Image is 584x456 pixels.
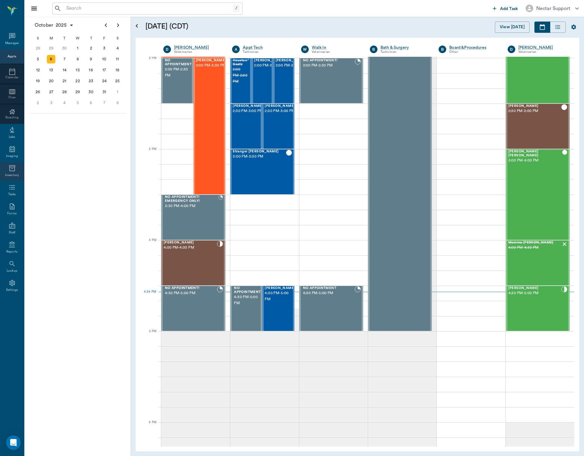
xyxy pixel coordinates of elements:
[495,22,530,33] button: View [DATE]
[45,34,58,43] div: M
[252,58,273,104] div: CHECKED_OUT, 2:00 PM - 2:30 PM
[196,63,226,69] span: 2:00 PM - 3:30 PM
[145,22,305,31] h5: [DATE] (CDT)
[47,99,55,107] div: Monday, November 3, 2025
[141,328,156,343] div: 5 PM
[230,58,252,104] div: CANCELED, 2:00 PM - 2:30 PM
[490,3,521,14] button: Add Task
[449,49,498,55] div: Other
[506,104,570,149] div: CHECKED_OUT, 2:30 PM - 3:00 PM
[381,45,429,51] a: Bath & Surgery
[303,63,355,69] span: 2:00 PM - 2:30 PM
[47,55,55,63] div: Today, Monday, October 6, 2025
[60,88,69,96] div: Tuesday, October 28, 2025
[100,99,109,107] div: Friday, November 7, 2025
[32,19,77,31] button: October2025
[113,66,122,74] div: Saturday, October 18, 2025
[165,195,218,203] span: NO APPOINTMENT! EMERGENCY ONLY!
[6,288,18,292] div: Settings
[113,88,122,96] div: Saturday, November 1, 2025
[164,241,217,245] span: [PERSON_NAME]
[74,44,82,53] div: Wednesday, October 1, 2025
[262,286,294,331] div: READY_TO_CHECKOUT, 4:30 PM - 5:00 PM
[165,290,217,296] span: 4:30 PM - 5:00 PM
[265,104,295,108] span: [PERSON_NAME]
[100,77,109,85] div: Friday, October 24, 2025
[303,290,355,296] span: 4:30 PM - 5:00 PM
[87,55,95,63] div: Thursday, October 9, 2025
[100,44,109,53] div: Friday, October 3, 2025
[34,55,42,63] div: Sunday, October 5, 2025
[8,54,16,59] div: Appts
[74,99,82,107] div: Wednesday, November 5, 2025
[233,108,263,114] span: 2:30 PM - 3:00 PM
[536,5,570,12] div: Nectar Support
[165,66,193,79] span: 2:00 PM - 2:30 PM
[265,286,295,290] span: [PERSON_NAME]
[312,45,361,51] a: Walk In
[47,77,55,85] div: Monday, October 20, 2025
[265,108,295,114] span: 2:30 PM - 3:00 PM
[165,286,217,290] span: NO APPOINTMENT!
[34,99,42,107] div: Sunday, November 2, 2025
[508,108,561,114] span: 2:30 PM - 3:00 PM
[254,63,284,69] span: 2:00 PM - 2:30 PM
[508,150,562,158] span: [PERSON_NAME] [PERSON_NAME]
[47,44,55,53] div: Monday, September 29, 2025
[243,49,292,55] div: Technician
[60,55,69,63] div: Tuesday, October 7, 2025
[508,46,515,53] div: D
[141,146,156,161] div: 3 PM
[141,55,156,70] div: 2 PM
[54,21,68,29] span: 2025
[87,77,95,85] div: Thursday, October 23, 2025
[299,286,363,331] div: BOOKED, 4:30 PM - 5:00 PM
[161,286,225,331] div: BOOKED, 4:30 PM - 5:00 PM
[262,104,294,149] div: CHECKED_OUT, 2:30 PM - 3:00 PM
[60,44,69,53] div: Tuesday, September 30, 2025
[71,34,85,43] div: W
[8,192,16,197] div: Tasks
[299,58,363,104] div: BOOKED, 2:00 PM - 2:30 PM
[521,3,584,14] button: Nectar Support
[449,45,498,51] a: Board &Procedures
[100,55,109,63] div: Friday, October 10, 2025
[161,240,225,286] div: CHECKED_IN, 4:00 PM - 4:30 PM
[74,66,82,74] div: Wednesday, October 15, 2025
[74,55,82,63] div: Wednesday, October 8, 2025
[174,45,223,51] a: [PERSON_NAME]
[34,44,42,53] div: Sunday, September 28, 2025
[439,46,446,53] div: B
[508,104,561,108] span: [PERSON_NAME]
[233,154,286,160] span: 3:00 PM - 3:30 PM
[141,419,156,434] div: 6 PM
[232,46,240,53] div: A
[243,45,292,51] div: Appt Tech
[60,77,69,85] div: Tuesday, October 21, 2025
[141,237,156,252] div: 4 PM
[506,149,570,240] div: CHECKED_OUT, 3:00 PM - 4:00 PM
[74,77,82,85] div: Wednesday, October 22, 2025
[254,59,284,63] span: [PERSON_NAME]
[163,46,171,53] div: D
[174,49,223,55] div: Veterinarian
[133,14,141,38] button: Open calendar
[64,4,233,13] input: Search
[113,77,122,85] div: Saturday, October 25, 2025
[7,269,17,273] div: Lookup
[60,66,69,74] div: Tuesday, October 14, 2025
[506,240,570,286] div: NO_SHOW, 4:00 PM - 4:30 PM
[234,286,262,294] span: NO APPOINTMENT!
[165,203,218,209] span: 3:30 PM - 4:00 PM
[100,88,109,96] div: Friday, October 31, 2025
[265,290,295,302] span: 4:30 PM - 5:00 PM
[6,435,21,450] div: Open Intercom Messenger
[87,44,95,53] div: Thursday, October 2, 2025
[234,294,262,306] span: 4:30 PM - 5:00 PM
[98,34,111,43] div: F
[60,99,69,107] div: Tuesday, November 4, 2025
[230,149,294,195] div: CHECKED_OUT, 3:00 PM - 3:30 PM
[161,58,193,104] div: BOOKED, 2:00 PM - 2:30 PM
